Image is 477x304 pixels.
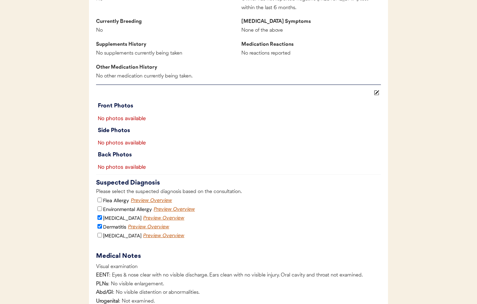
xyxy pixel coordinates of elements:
div: Back Photos [98,150,381,160]
div: No other medication currently being taken. [96,72,193,81]
div: Other Medication History [96,63,158,72]
div: Supplements History [96,41,158,49]
div: [MEDICAL_DATA] Symptoms [241,18,311,26]
label: Flea Allergy [103,197,129,204]
label: [MEDICAL_DATA] [103,215,141,221]
div: No supplements currently being taken [96,49,182,58]
strong: Urogenital [96,299,119,304]
div: Preview Overview [143,215,185,222]
div: No photos available [96,163,146,171]
div: Preview Overview [154,206,196,213]
strong: Abd/GI [96,290,113,295]
div: Suspected Diagnosis [96,178,381,188]
div: Preview Overview [143,232,185,239]
label: [MEDICAL_DATA] [103,232,141,239]
div: Preview Overview [128,223,170,230]
label: Environmental Allergy [103,206,152,212]
strong: EENT [96,273,109,278]
div: No photos available [96,139,146,147]
div: Preview Overview [131,197,173,204]
div: Front Photos [98,101,381,111]
div: Medical Notes [96,252,156,261]
div: Please select the suspected diagnosis based on the consultation. [96,188,381,197]
strong: PLNs [96,281,108,287]
div: No [96,26,158,35]
div: Medication Reactions [241,41,303,49]
div: No reactions reported [241,49,303,58]
div: Side Photos [98,126,381,136]
label: Dermatitis [103,224,126,230]
div: Currently Breeding [96,18,158,26]
div: No photos available [96,115,146,122]
div: None of the above [241,26,303,35]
